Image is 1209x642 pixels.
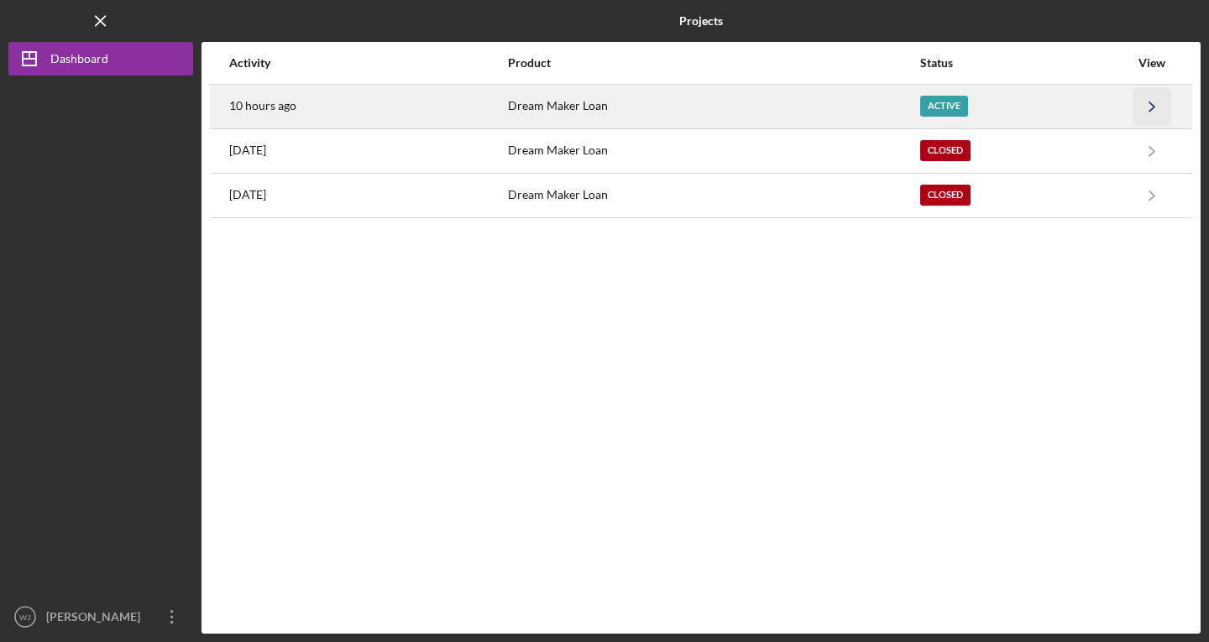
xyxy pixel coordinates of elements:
[229,188,266,201] time: 2023-11-30 01:02
[1131,56,1173,70] div: View
[229,56,506,70] div: Activity
[508,175,918,217] div: Dream Maker Loan
[19,613,31,622] text: WJ
[508,130,918,172] div: Dream Maker Loan
[920,56,1129,70] div: Status
[229,144,266,157] time: 2024-11-16 21:14
[42,600,151,638] div: [PERSON_NAME]
[508,86,918,128] div: Dream Maker Loan
[920,185,971,206] div: Closed
[8,42,193,76] button: Dashboard
[508,56,918,70] div: Product
[920,140,971,161] div: Closed
[920,96,968,117] div: Active
[50,42,108,80] div: Dashboard
[229,99,296,112] time: 2025-08-15 12:17
[8,600,193,634] button: WJ[PERSON_NAME]
[679,14,723,28] b: Projects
